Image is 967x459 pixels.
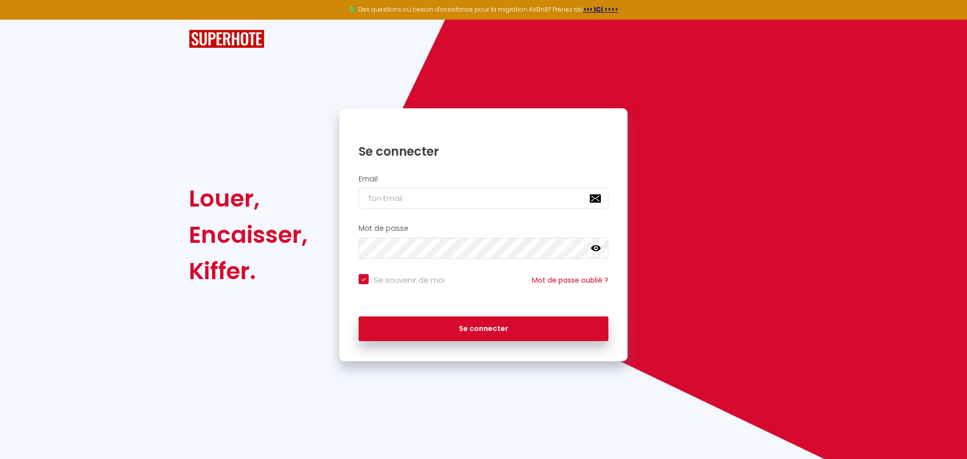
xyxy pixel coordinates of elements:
div: Kiffer. [189,253,308,289]
button: Se connecter [359,316,608,342]
img: SuperHote logo [189,30,264,48]
a: Mot de passe oublié ? [532,275,608,285]
div: Louer, [189,180,308,217]
a: >>> ICI <<<< [583,5,618,14]
div: Encaisser, [189,217,308,253]
h2: Mot de passe [359,224,608,233]
h1: Se connecter [359,144,608,159]
h2: Email [359,175,608,183]
input: Ton Email [359,188,608,209]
